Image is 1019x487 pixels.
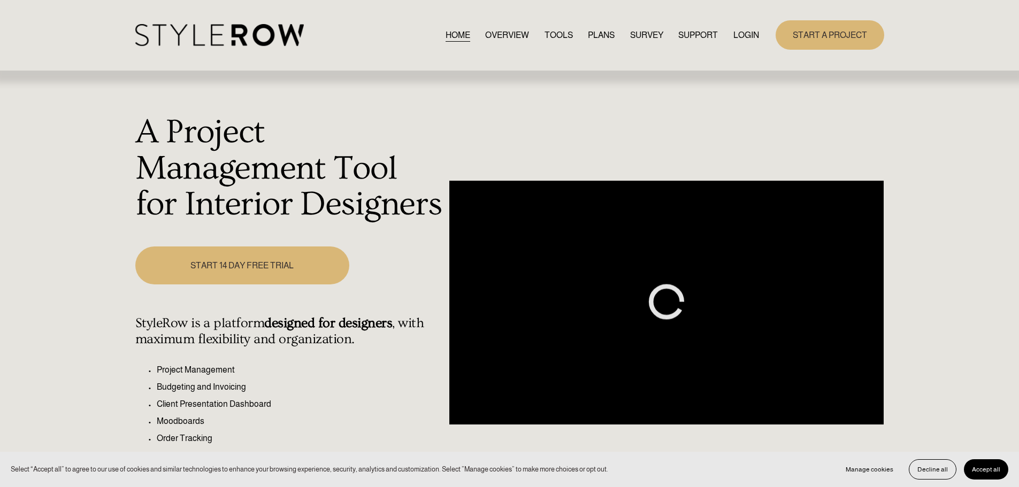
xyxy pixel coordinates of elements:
[678,28,718,42] a: folder dropdown
[157,415,444,428] p: Moodboards
[776,20,884,50] a: START A PROJECT
[157,364,444,376] p: Project Management
[135,114,444,223] h1: A Project Management Tool for Interior Designers
[846,466,893,473] span: Manage cookies
[157,381,444,393] p: Budgeting and Invoicing
[446,28,470,42] a: HOME
[157,398,444,411] p: Client Presentation Dashboard
[264,315,392,331] strong: designed for designers
[917,466,948,473] span: Decline all
[11,464,608,474] p: Select “Accept all” to agree to our use of cookies and similar technologies to enhance your brows...
[909,459,956,480] button: Decline all
[733,28,759,42] a: LOGIN
[964,459,1008,480] button: Accept all
[135,24,304,46] img: StyleRow
[838,459,901,480] button: Manage cookies
[630,28,663,42] a: SURVEY
[972,466,1000,473] span: Accept all
[485,28,529,42] a: OVERVIEW
[135,246,349,284] a: START 14 DAY FREE TRIAL
[157,432,444,445] p: Order Tracking
[588,28,615,42] a: PLANS
[135,315,444,347] h4: StyleRow is a platform , with maximum flexibility and organization.
[678,29,718,42] span: SUPPORT
[545,28,573,42] a: TOOLS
